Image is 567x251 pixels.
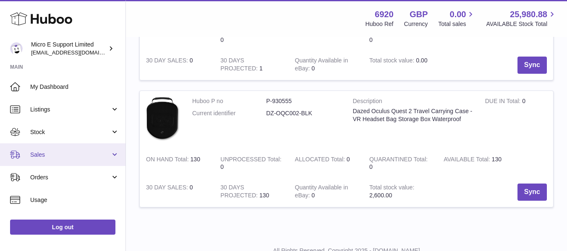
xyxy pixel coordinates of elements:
[10,220,115,235] a: Log out
[375,9,394,20] strong: 6920
[295,57,348,74] strong: Quantity Available in eBay
[438,20,476,28] span: Total sales
[479,91,553,149] td: 0
[416,57,427,64] span: 0.00
[192,109,266,117] dt: Current identifier
[31,41,107,57] div: Micro E Support Limited
[220,184,259,201] strong: 30 DAYS PROJECTED
[444,156,491,165] strong: AVAILABLE Total
[450,9,466,20] span: 0.00
[146,57,190,66] strong: 30 DAY SALES
[220,156,281,165] strong: UNPROCESSED Total
[369,192,392,199] span: 2,600.00
[369,184,414,193] strong: Total stock value
[30,196,119,204] span: Usage
[266,97,340,105] dd: P-930555
[266,109,340,117] dd: DZ-OQC002-BLK
[366,20,394,28] div: Huboo Ref
[289,177,363,207] td: 0
[369,36,373,43] span: 0
[30,106,110,114] span: Listings
[30,173,110,181] span: Orders
[31,49,123,56] span: [EMAIL_ADDRESS][DOMAIN_NAME]
[192,97,266,105] dt: Huboo P no
[517,57,547,74] button: Sync
[517,184,547,201] button: Sync
[140,177,214,207] td: 0
[369,163,373,170] span: 0
[486,9,557,28] a: 25,980.88 AVAILABLE Stock Total
[220,57,259,74] strong: 30 DAYS PROJECTED
[485,98,522,106] strong: DUE IN Total
[353,97,473,107] strong: Description
[10,42,23,55] img: contact@micropcsupport.com
[30,83,119,91] span: My Dashboard
[30,128,110,136] span: Stock
[369,156,428,165] strong: QUARANTINED Total
[140,50,214,80] td: 0
[486,20,557,28] span: AVAILABLE Stock Total
[510,9,547,20] span: 25,980.88
[30,151,110,159] span: Sales
[295,156,347,165] strong: ALLOCATED Total
[410,9,428,20] strong: GBP
[437,149,512,178] td: 130
[289,149,363,178] td: 0
[146,184,190,193] strong: 30 DAY SALES
[214,149,288,178] td: 0
[146,156,191,165] strong: ON HAND Total
[214,177,288,207] td: 130
[214,50,288,80] td: 1
[146,97,180,141] img: product image
[438,9,476,28] a: 0.00 Total sales
[404,20,428,28] div: Currency
[369,57,416,66] strong: Total stock value
[289,50,363,80] td: 0
[140,149,214,178] td: 130
[353,107,473,123] div: Dazed Oculus Quest 2 Travel Carrying Case -VR Headset Bag Storage Box Waterproof
[295,184,348,201] strong: Quantity Available in eBay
